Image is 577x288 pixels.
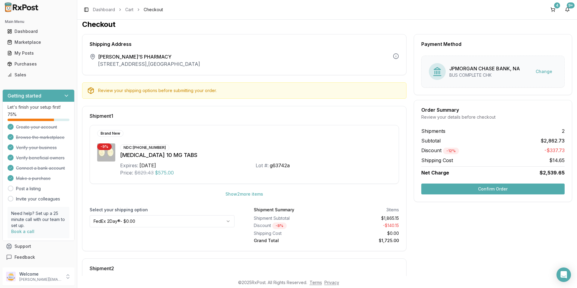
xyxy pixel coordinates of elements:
[5,69,72,80] a: Sales
[449,72,520,78] div: BUS COMPLETE CHK
[97,143,115,162] img: Jardiance 10 MG TABS
[11,229,34,234] a: Book a call
[254,238,324,244] div: Grand Total
[134,169,154,176] span: $629.43
[270,162,290,169] div: g63742a
[531,66,557,77] button: Change
[98,53,200,60] span: [PERSON_NAME]'S PHARMACY
[449,65,520,72] div: JPMORGAN CHASE BANK, NA
[254,222,324,229] div: Discount
[324,280,339,285] a: Privacy
[11,210,66,229] p: Need help? Set up a 25 minute call with our team to set up.
[549,157,565,164] span: $14.65
[310,280,322,285] a: Terms
[254,215,324,221] div: Shipment Subtotal
[421,147,459,153] span: Discount
[421,137,441,144] span: Subtotal
[8,92,41,99] h3: Getting started
[8,111,17,117] span: 75 %
[90,42,399,46] div: Shipping Address
[7,61,70,67] div: Purchases
[329,230,399,236] div: $0.00
[8,104,69,110] p: Let's finish your setup first!
[139,162,156,169] div: [DATE]
[97,143,112,150] div: - 9 %
[329,222,399,229] div: - $140.15
[5,59,72,69] a: Purchases
[256,162,269,169] div: Lot #:
[5,19,72,24] h2: Main Menu
[16,175,51,181] span: Make a purchase
[5,48,72,59] a: My Posts
[254,230,324,236] div: Shipping Cost
[16,155,65,161] span: Verify beneficial owners
[98,60,200,68] p: [STREET_ADDRESS] , [GEOGRAPHIC_DATA]
[93,7,115,13] a: Dashboard
[93,7,163,13] nav: breadcrumb
[541,137,565,144] span: $2,862.73
[556,267,571,282] div: Open Intercom Messenger
[7,50,70,56] div: My Posts
[7,72,70,78] div: Sales
[16,186,41,192] a: Post a listing
[2,27,75,36] button: Dashboard
[120,144,169,151] div: NDC: [PHONE_NUMBER]
[421,170,449,176] span: Net Charge
[98,88,401,94] div: Review your shipping options before submitting your order.
[90,266,114,271] span: Shipment 2
[5,26,72,37] a: Dashboard
[90,114,113,118] span: Shipment 1
[421,184,565,194] button: Confirm Order
[16,165,65,171] span: Connect a bank account
[120,169,133,176] div: Price:
[421,114,565,120] div: Review your details before checkout
[221,189,268,200] button: Show2more items
[2,252,75,263] button: Feedback
[2,2,41,12] img: RxPost Logo
[544,147,565,154] span: -$337.73
[386,207,399,213] div: 3 items
[562,127,565,135] span: 2
[14,254,35,260] span: Feedback
[90,207,234,213] label: Select your shipping option
[2,48,75,58] button: My Posts
[16,145,57,151] span: Verify your business
[443,148,459,154] div: - 12 %
[329,215,399,221] div: $1,865.15
[2,37,75,47] button: Marketplace
[2,59,75,69] button: Purchases
[7,28,70,34] div: Dashboard
[6,272,16,281] img: User avatar
[272,222,287,229] div: - 8 %
[554,2,560,8] div: 4
[120,162,138,169] div: Expires:
[567,2,575,8] div: 9+
[120,151,391,159] div: [MEDICAL_DATA] 10 MG TABS
[16,134,65,140] span: Browse the marketplace
[16,196,60,202] a: Invite your colleagues
[125,7,133,13] a: Cart
[19,277,61,282] p: [PERSON_NAME][EMAIL_ADDRESS][DOMAIN_NAME]
[5,37,72,48] a: Marketplace
[421,127,445,135] span: Shipments
[254,207,294,213] div: Shipment Summary
[16,124,57,130] span: Create your account
[97,130,123,137] div: Brand New
[421,107,565,112] div: Order Summary
[563,5,572,14] button: 9+
[548,5,558,14] button: 4
[82,20,572,29] h1: Checkout
[19,271,61,277] p: Welcome
[2,241,75,252] button: Support
[421,157,453,164] span: Shipping Cost
[421,42,565,46] div: Payment Method
[2,70,75,80] button: Sales
[155,169,174,176] span: $575.00
[540,169,565,176] span: $2,539.65
[329,238,399,244] div: $1,725.00
[7,39,70,45] div: Marketplace
[144,7,163,13] span: Checkout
